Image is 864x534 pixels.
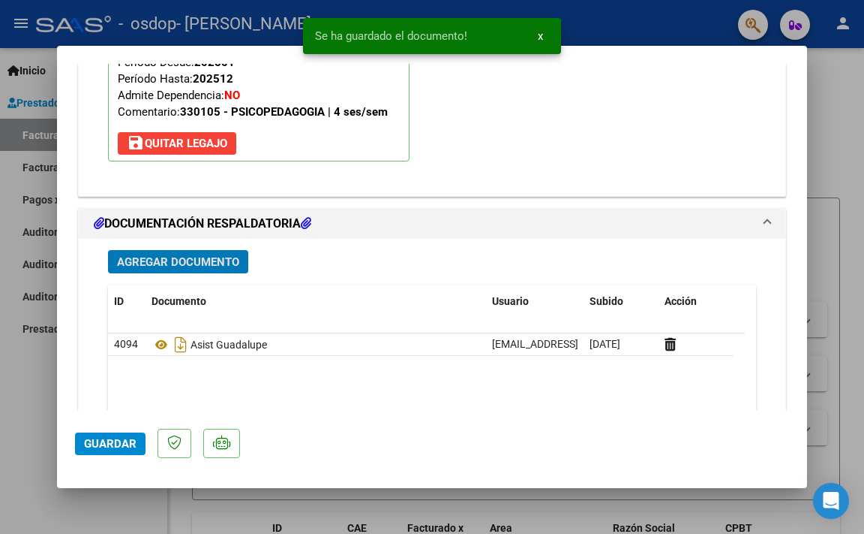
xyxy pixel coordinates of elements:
[813,483,849,519] div: Open Intercom Messenger
[108,250,248,273] button: Agregar Documento
[492,295,529,307] span: Usuario
[127,134,145,152] mat-icon: save
[583,285,658,318] datatable-header-cell: Subido
[193,72,233,86] strong: 202512
[127,137,227,150] span: Quitar Legajo
[117,255,239,269] span: Agregar Documento
[180,105,388,119] strong: 330105 - PSICOPEDAGOGIA | 4 ses/sem
[75,433,145,455] button: Guardar
[151,295,206,307] span: Documento
[492,338,751,350] span: [EMAIL_ADDRESS][DOMAIN_NAME] - . [PERSON_NAME]
[224,89,240,102] strong: NO
[658,285,733,318] datatable-header-cell: Acción
[145,285,486,318] datatable-header-cell: Documento
[486,285,583,318] datatable-header-cell: Usuario
[108,285,145,318] datatable-header-cell: ID
[538,29,543,43] span: x
[589,295,623,307] span: Subido
[84,437,136,451] span: Guardar
[664,295,697,307] span: Acción
[315,29,467,44] span: Se ha guardado el documento!
[118,132,236,155] button: Quitar Legajo
[79,209,785,239] mat-expansion-panel-header: DOCUMENTACIÓN RESPALDATORIA
[526,23,555,50] button: x
[114,338,138,350] span: 4094
[118,105,388,119] span: Comentario:
[171,333,190,357] i: Descargar documento
[94,215,311,233] h1: DOCUMENTACIÓN RESPALDATORIA
[114,295,124,307] span: ID
[151,339,267,351] span: Asist Guadalupe
[589,338,620,350] span: [DATE]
